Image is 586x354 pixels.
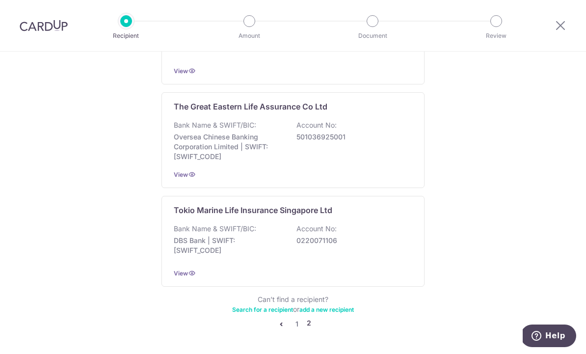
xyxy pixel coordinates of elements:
nav: pager [161,318,425,330]
a: Search for a recipient [232,306,293,313]
a: View [174,67,188,75]
p: Account No: [296,224,337,234]
li: 2 [307,318,311,330]
p: Amount [213,31,286,41]
p: Bank Name & SWIFT/BIC: [174,224,256,234]
a: 1 [291,318,303,330]
p: Document [336,31,409,41]
p: 0220071106 [296,236,406,245]
iframe: Opens a widget where you can find more information [523,325,576,349]
p: Tokio Marine Life Insurance Singapore Ltd [174,204,332,216]
a: View [174,270,188,277]
a: add a new recipient [299,306,354,313]
p: Bank Name & SWIFT/BIC: [174,120,256,130]
div: Can’t find a recipient? or [161,295,425,314]
p: Recipient [90,31,162,41]
img: CardUp [20,20,68,31]
p: The Great Eastern Life Assurance Co Ltd [174,101,327,112]
a: View [174,171,188,178]
p: DBS Bank | SWIFT: [SWIFT_CODE] [174,236,284,255]
p: 501036925001 [296,132,406,142]
p: Review [460,31,533,41]
p: Oversea Chinese Banking Corporation Limited | SWIFT: [SWIFT_CODE] [174,132,284,162]
p: Account No: [296,120,337,130]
